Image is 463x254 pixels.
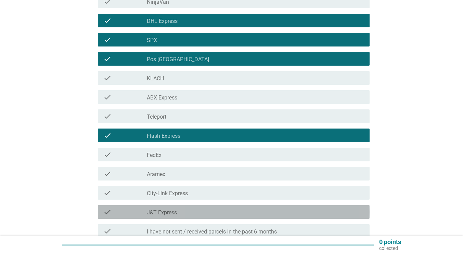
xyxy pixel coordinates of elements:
i: check [103,131,112,139]
i: check [103,112,112,120]
i: check [103,36,112,44]
label: SPX [147,37,157,44]
i: check [103,150,112,159]
label: FedEx [147,152,162,159]
i: check [103,208,112,216]
label: City-Link Express [147,190,188,197]
i: check [103,227,112,235]
label: Pos [GEOGRAPHIC_DATA] [147,56,209,63]
label: DHL Express [147,18,178,25]
p: 0 points [379,239,401,245]
i: check [103,189,112,197]
label: J&T Express [147,209,177,216]
i: check [103,55,112,63]
label: ABX Express [147,94,177,101]
label: Teleport [147,113,166,120]
i: check [103,170,112,178]
i: check [103,93,112,101]
label: Aramex [147,171,165,178]
p: collected [379,245,401,251]
label: I have not sent / received parcels in the past 6 months [147,228,277,235]
label: KLACH [147,75,164,82]
i: check [103,16,112,25]
i: check [103,74,112,82]
label: Flash Express [147,133,180,139]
